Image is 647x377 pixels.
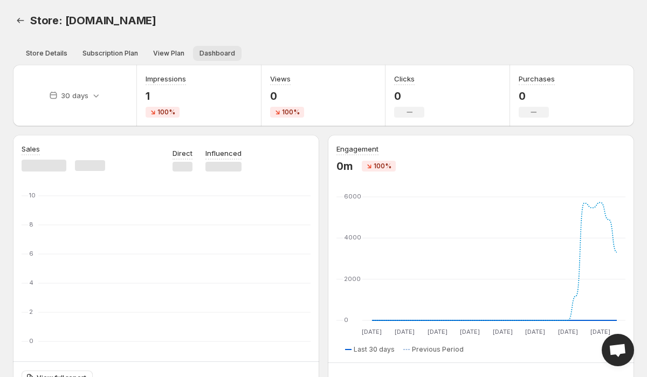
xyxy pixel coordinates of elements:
[13,13,28,28] a: Back
[394,73,415,84] h3: Clicks
[282,108,300,116] span: 100%
[29,337,33,345] text: 0
[270,73,291,84] h3: Views
[29,279,33,286] text: 4
[519,90,555,102] p: 0
[146,90,186,102] p: 1
[428,328,448,335] text: [DATE]
[30,14,156,27] span: Store: [DOMAIN_NAME]
[29,308,33,316] text: 2
[193,46,242,61] button: Dashboard
[29,191,36,199] text: 10
[519,73,555,84] h3: Purchases
[344,193,361,200] text: 6000
[153,49,184,58] span: View Plan
[270,90,304,102] p: 0
[336,160,353,173] p: 0m
[412,345,464,354] span: Previous Period
[394,90,424,102] p: 0
[173,148,192,159] p: Direct
[19,46,74,61] button: Store details
[76,46,144,61] button: Subscription plan
[147,46,191,61] button: View plan
[602,334,634,366] a: Open chat
[362,328,382,335] text: [DATE]
[525,328,545,335] text: [DATE]
[26,49,67,58] span: Store Details
[82,49,138,58] span: Subscription Plan
[22,143,40,154] h3: Sales
[61,90,88,101] p: 30 days
[374,162,391,170] span: 100%
[558,328,578,335] text: [DATE]
[344,234,361,241] text: 4000
[590,328,610,335] text: [DATE]
[157,108,175,116] span: 100%
[146,73,186,84] h3: Impressions
[205,148,242,159] p: Influenced
[460,328,480,335] text: [DATE]
[493,328,513,335] text: [DATE]
[29,221,33,228] text: 8
[336,143,378,154] h3: Engagement
[344,316,348,324] text: 0
[29,250,33,257] text: 6
[395,328,415,335] text: [DATE]
[344,275,361,283] text: 2000
[354,345,395,354] span: Last 30 days
[199,49,235,58] span: Dashboard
